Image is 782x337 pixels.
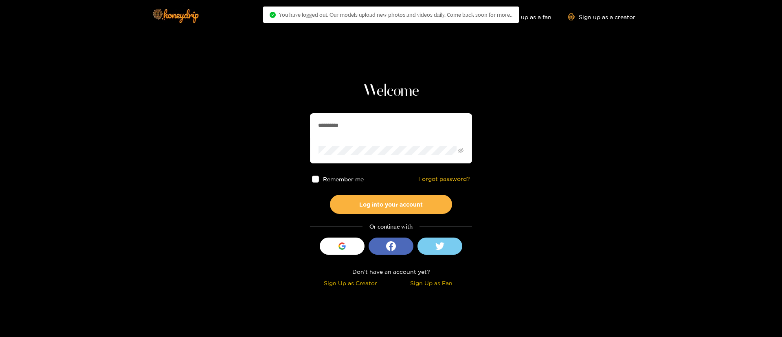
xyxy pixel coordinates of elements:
span: Remember me [323,176,364,182]
span: eye-invisible [458,148,463,153]
a: Forgot password? [418,176,470,183]
span: You have logged out. Our models upload new photos and videos daily. Come back soon for more.. [279,11,512,18]
h1: Welcome [310,81,472,101]
span: check-circle [270,12,276,18]
div: Don't have an account yet? [310,267,472,276]
div: Or continue with [310,222,472,231]
button: Log into your account [330,195,452,214]
div: Sign Up as Fan [393,278,470,288]
a: Sign up as a fan [496,13,551,20]
div: Sign Up as Creator [312,278,389,288]
a: Sign up as a creator [568,13,635,20]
